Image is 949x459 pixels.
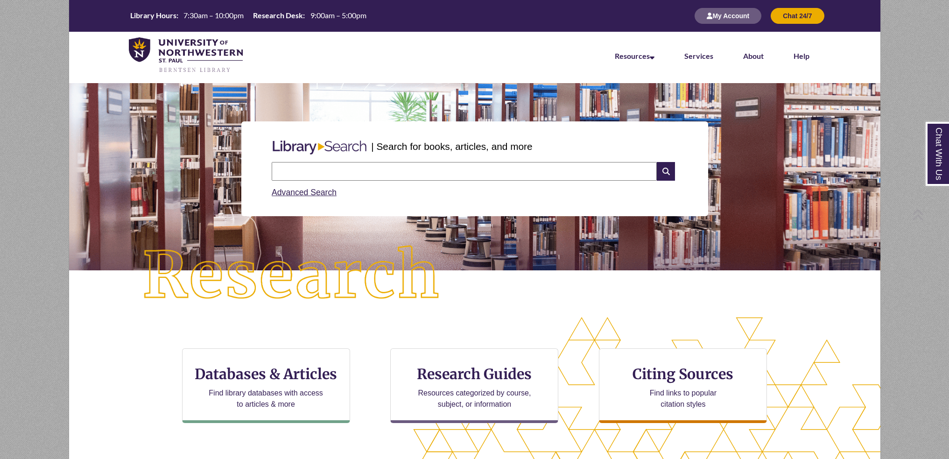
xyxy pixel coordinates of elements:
a: My Account [695,12,761,20]
h3: Databases & Articles [190,365,342,383]
p: | Search for books, articles, and more [371,139,532,154]
img: Libary Search [268,137,371,158]
img: UNWSP Library Logo [129,37,243,74]
a: Hours Today [127,10,370,21]
a: Databases & Articles Find library databases with access to articles & more [182,348,350,423]
a: Research Guides Resources categorized by course, subject, or information [390,348,558,423]
a: Resources [615,51,654,60]
th: Library Hours: [127,10,180,21]
h3: Research Guides [398,365,550,383]
button: Chat 24/7 [771,8,824,24]
a: Citing Sources Find links to popular citation styles [599,348,767,423]
span: 7:30am – 10:00pm [183,11,244,20]
a: Services [684,51,713,60]
button: My Account [695,8,761,24]
h3: Citing Sources [626,365,740,383]
a: Chat 24/7 [771,12,824,20]
p: Resources categorized by course, subject, or information [414,388,535,410]
a: Help [794,51,809,60]
i: Search [657,162,675,181]
a: Advanced Search [272,188,337,197]
p: Find links to popular citation styles [638,388,729,410]
a: About [743,51,764,60]
img: Research [109,212,474,339]
p: Find library databases with access to articles & more [205,388,327,410]
span: 9:00am – 5:00pm [310,11,366,20]
a: Back to Top [912,208,947,221]
th: Research Desk: [249,10,306,21]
